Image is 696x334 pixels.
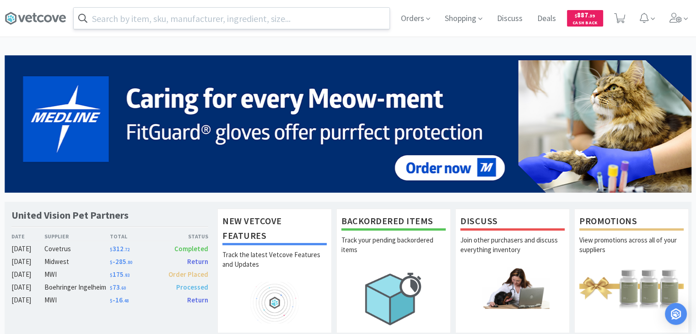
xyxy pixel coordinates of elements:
p: Track your pending backordered items [341,235,446,267]
img: hero_discuss.png [460,267,565,309]
div: Midwest [44,256,110,267]
span: $ [110,298,113,304]
input: Search by item, sku, manufacturer, ingredient, size... [74,8,389,29]
p: Track the latest Vetcove Features and Updates [222,250,327,282]
span: $ [110,259,113,265]
a: Deals [534,15,560,23]
span: 73 [110,283,126,291]
span: Completed [174,244,208,253]
div: Total [110,232,159,241]
span: . 39 [588,13,595,19]
span: . 93 [124,272,129,278]
span: -16 [110,296,129,304]
div: MWI [44,269,110,280]
div: Covetrus [44,243,110,254]
a: [DATE]MWI$175.93Order Placed [11,269,208,280]
a: PromotionsView promotions across all of your suppliers [574,209,689,333]
span: Cash Back [572,21,598,27]
h1: Discuss [460,214,565,231]
span: $ [110,285,113,291]
div: [DATE] [11,269,44,280]
img: 5b85490d2c9a43ef9873369d65f5cc4c_481.png [5,55,691,193]
span: . 72 [124,247,129,253]
a: Backordered ItemsTrack your pending backordered items [336,209,451,333]
div: [DATE] [11,256,44,267]
div: [DATE] [11,282,44,293]
a: DiscussJoin other purchasers and discuss everything inventory [455,209,570,333]
div: Boehringer Ingelheim [44,282,110,293]
a: [DATE]MWI$-16.48Return [11,295,208,306]
span: $ [110,272,113,278]
span: Processed [176,283,208,291]
span: . 60 [120,285,126,291]
img: hero_backorders.png [341,267,446,330]
a: $887.39Cash Back [567,6,603,31]
span: 175 [110,270,129,279]
p: Join other purchasers and discuss everything inventory [460,235,565,267]
p: View promotions across all of your suppliers [579,235,684,267]
span: 887 [575,11,595,19]
a: [DATE]Boehringer Ingelheim$73.60Processed [11,282,208,293]
a: Discuss [493,15,526,23]
h1: United Vision Pet Partners [11,209,129,222]
a: [DATE]Midwest$-285.80Return [11,256,208,267]
span: $ [575,13,577,19]
div: Date [11,232,44,241]
span: . 48 [123,298,129,304]
img: hero_feature_roadmap.png [222,282,327,323]
a: [DATE]Covetrus$312.72Completed [11,243,208,254]
img: hero_promotions.png [579,267,684,309]
div: Status [159,232,208,241]
span: Order Placed [168,270,208,279]
div: Open Intercom Messenger [665,303,687,325]
span: $ [110,247,113,253]
div: MWI [44,295,110,306]
h1: Promotions [579,214,684,231]
span: 312 [110,244,129,253]
h1: New Vetcove Features [222,214,327,245]
a: New Vetcove FeaturesTrack the latest Vetcove Features and Updates [217,209,332,333]
div: [DATE] [11,295,44,306]
span: Return [187,296,208,304]
span: Return [187,257,208,266]
span: . 80 [126,259,132,265]
div: Supplier [44,232,110,241]
h1: Backordered Items [341,214,446,231]
div: [DATE] [11,243,44,254]
span: -285 [110,257,132,266]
